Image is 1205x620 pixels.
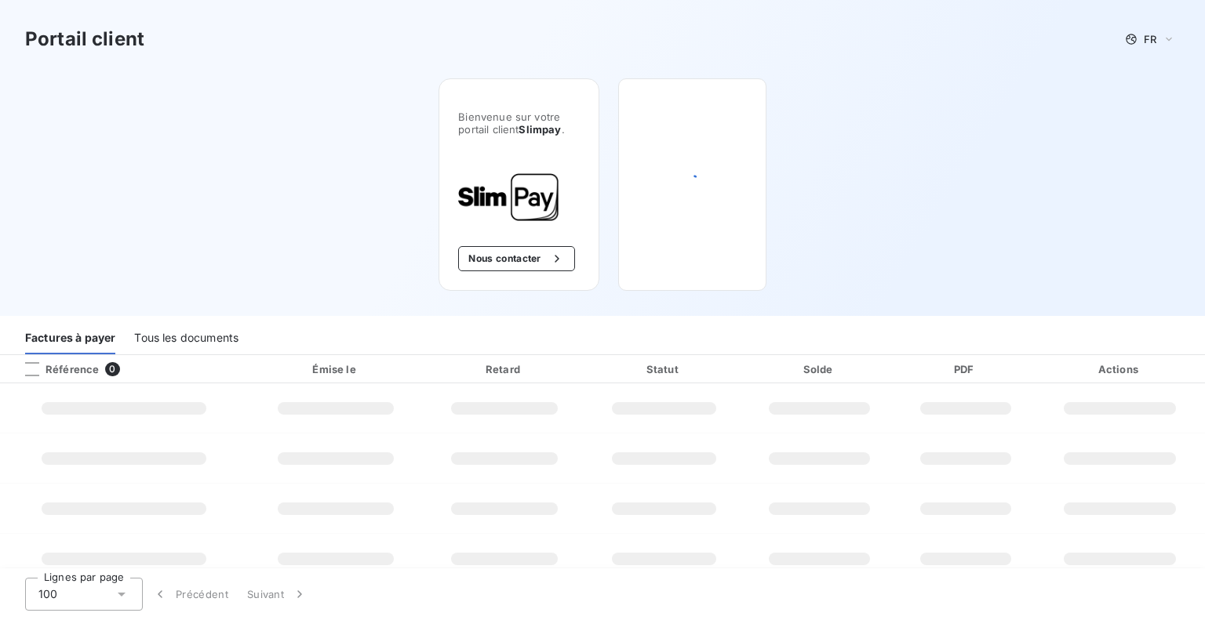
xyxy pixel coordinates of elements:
[251,361,420,377] div: Émise le
[588,361,740,377] div: Statut
[458,246,574,271] button: Nous contacter
[458,173,559,221] img: Company logo
[143,578,238,611] button: Précédent
[458,111,580,136] span: Bienvenue sur votre portail client .
[25,321,115,354] div: Factures à payer
[13,362,99,376] div: Référence
[1038,361,1202,377] div: Actions
[105,362,119,376] span: 0
[427,361,582,377] div: Retard
[519,123,561,136] span: Slimpay
[134,321,238,354] div: Tous les documents
[900,361,1032,377] div: PDF
[746,361,894,377] div: Solde
[25,25,144,53] h3: Portail client
[1144,33,1156,45] span: FR
[38,586,57,602] span: 100
[238,578,317,611] button: Suivant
